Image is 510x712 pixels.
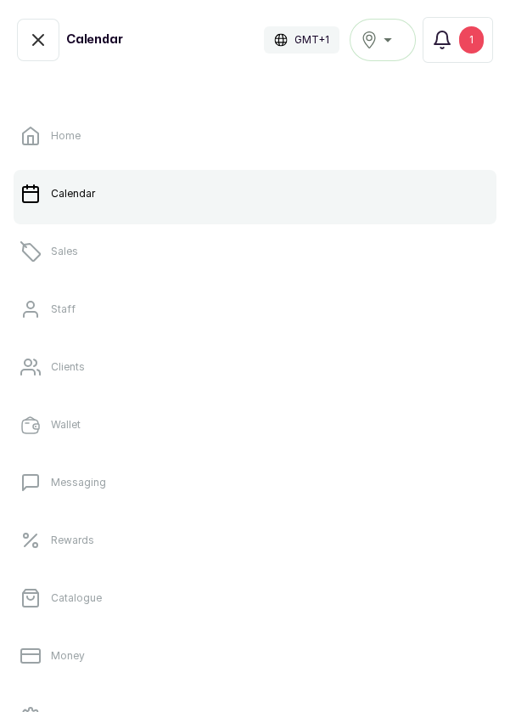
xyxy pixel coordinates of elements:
[51,129,81,143] p: Home
[14,632,496,680] a: Money
[14,517,496,564] a: Rewards
[14,401,496,449] a: Wallet
[51,534,94,547] p: Rewards
[14,574,496,622] a: Catalogue
[459,26,484,54] div: 1
[14,343,496,391] a: Clients
[51,591,102,605] p: Catalogue
[51,476,106,489] p: Messaging
[51,187,95,201] p: Calendar
[423,17,493,63] button: 1
[66,31,123,48] h1: Calendar
[51,418,81,432] p: Wallet
[294,33,329,47] p: GMT+1
[14,459,496,506] a: Messaging
[14,112,496,160] a: Home
[51,649,85,663] p: Money
[51,360,85,374] p: Clients
[14,228,496,275] a: Sales
[51,302,76,316] p: Staff
[14,285,496,333] a: Staff
[51,245,78,258] p: Sales
[14,170,496,218] a: Calendar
